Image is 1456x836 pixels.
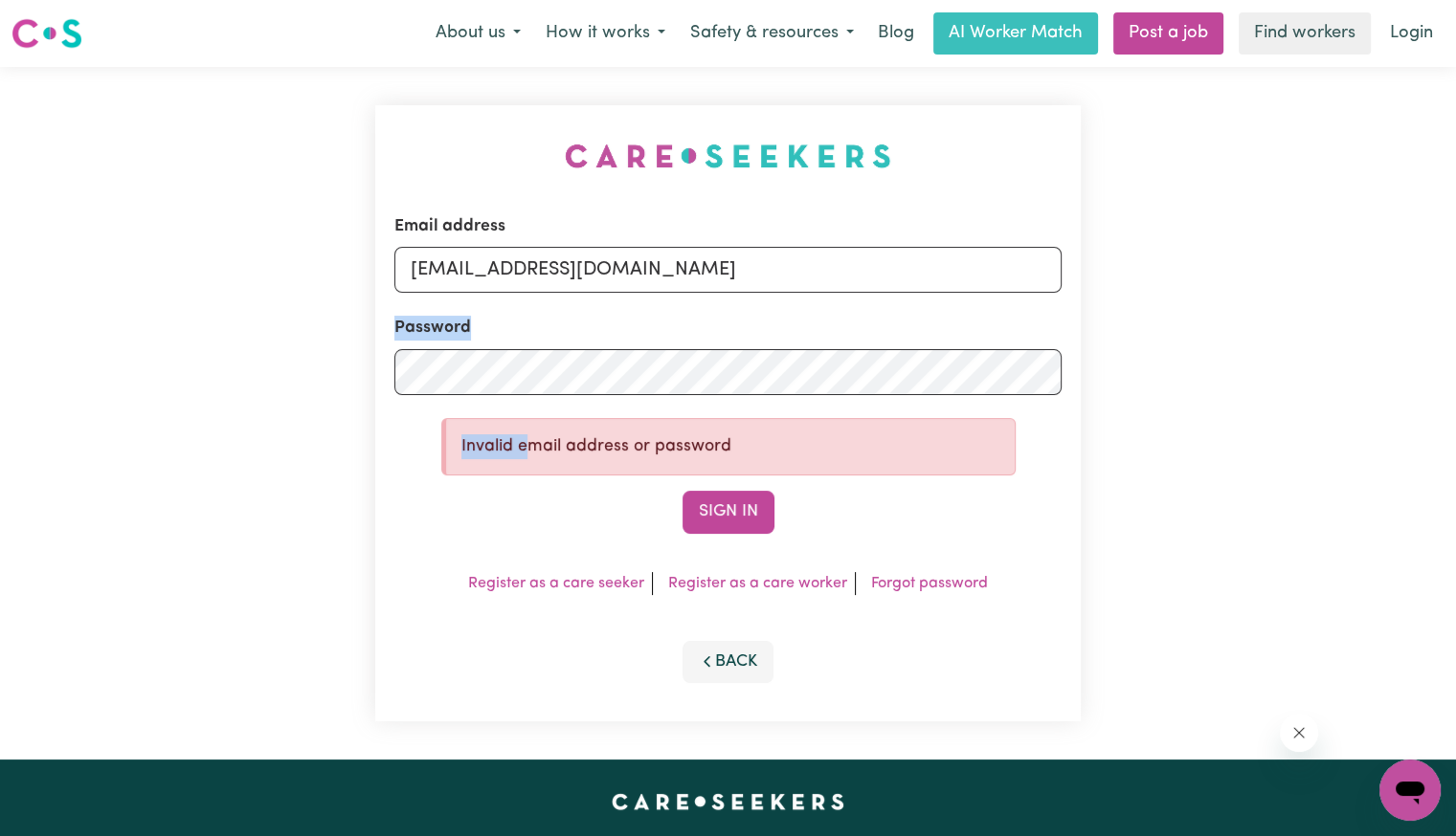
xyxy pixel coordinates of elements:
[11,11,82,55] a: Careseekers logo
[11,13,116,29] span: Need any help?
[1379,759,1441,821] iframe: Button to launch messaging window
[1378,12,1445,55] a: Login
[683,641,774,683] button: Back
[533,13,678,54] button: How it works
[1239,12,1371,55] a: Find workers
[1113,12,1223,55] a: Post a job
[612,794,844,809] a: Careseekers home page
[683,491,774,533] button: Sign In
[461,434,999,459] p: Invalid email address or password
[423,13,533,54] button: About us
[394,214,505,239] label: Email address
[678,13,866,54] button: Safety & resources
[933,12,1098,55] a: AI Worker Match
[871,576,988,591] a: Forgot password
[468,576,644,591] a: Register as a care seeker
[1280,714,1318,752] iframe: Close message
[668,576,847,591] a: Register as a care worker
[394,247,1062,293] input: Email address
[394,316,471,341] label: Password
[866,12,926,55] a: Blog
[11,16,82,51] img: Careseekers logo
